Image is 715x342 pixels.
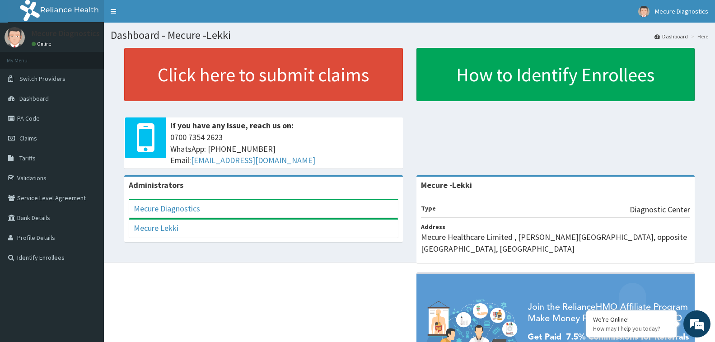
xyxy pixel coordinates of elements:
[191,155,315,165] a: [EMAIL_ADDRESS][DOMAIN_NAME]
[421,223,445,231] b: Address
[5,27,25,47] img: User Image
[124,48,403,101] a: Click here to submit claims
[32,41,53,47] a: Online
[421,204,436,212] b: Type
[638,6,650,17] img: User Image
[421,180,472,190] strong: Mecure -Lekki
[32,29,100,37] p: Mecure Diagnostics
[630,204,690,216] p: Diagnostic Center
[19,134,37,142] span: Claims
[654,33,688,40] a: Dashboard
[19,94,49,103] span: Dashboard
[593,315,670,323] div: We're Online!
[593,325,670,333] p: How may I help you today?
[111,29,708,41] h1: Dashboard - Mecure -Lekki
[134,203,200,214] a: Mecure Diagnostics
[134,223,178,233] a: Mecure Lekki
[129,180,183,190] b: Administrators
[19,154,36,162] span: Tariffs
[170,120,294,131] b: If you have any issue, reach us on:
[689,33,708,40] li: Here
[416,48,695,101] a: How to Identify Enrollees
[421,231,691,254] p: Mecure Healthcare Limited , [PERSON_NAME][GEOGRAPHIC_DATA], opposite [GEOGRAPHIC_DATA], [GEOGRAPH...
[170,131,398,166] span: 0700 7354 2623 WhatsApp: [PHONE_NUMBER] Email:
[655,7,708,15] span: Mecure Diagnostics
[19,75,65,83] span: Switch Providers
